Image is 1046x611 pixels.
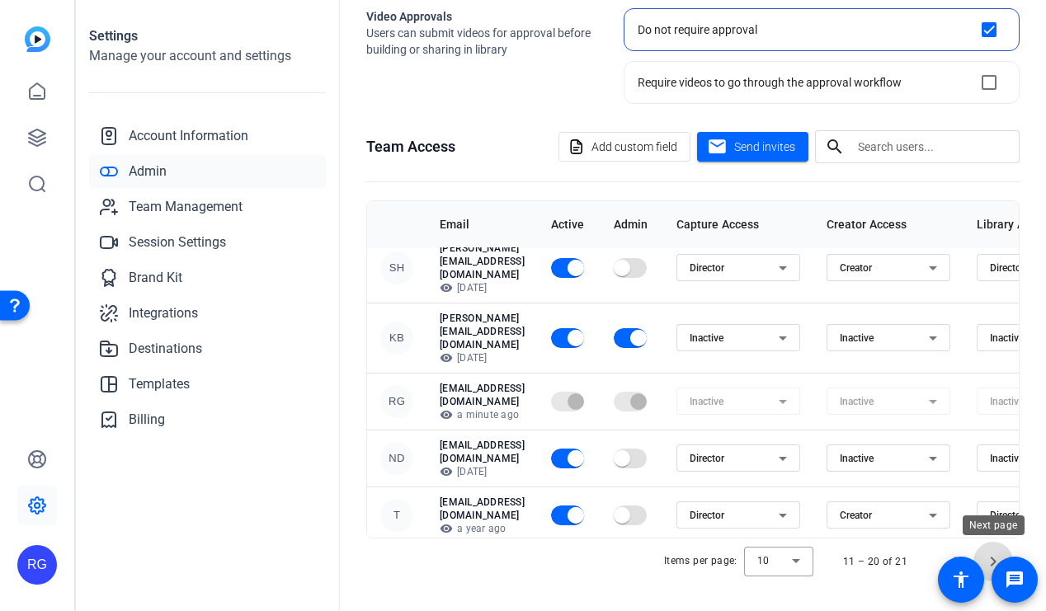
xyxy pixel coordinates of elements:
a: Templates [89,368,326,401]
p: [DATE] [440,351,525,364]
span: Admin [129,162,167,181]
a: Destinations [89,332,326,365]
a: Billing [89,403,326,436]
button: Add custom field [558,132,690,162]
span: Inactive [840,332,874,344]
mat-icon: visibility [440,351,453,364]
a: Admin [89,155,326,188]
span: Inactive [840,453,874,464]
div: Next page [963,515,1025,535]
h2: Video Approvals [366,8,597,25]
span: Inactive [990,332,1024,344]
mat-icon: visibility [440,281,453,294]
mat-icon: search [815,137,855,157]
a: Team Management [89,190,326,223]
th: Active [538,201,601,247]
span: Inactive [990,453,1024,464]
span: Creator [840,510,872,521]
a: Account Information [89,120,326,153]
span: Add custom field [591,131,677,162]
span: Director [690,262,724,274]
h1: Team Access [366,135,455,158]
span: Inactive [690,332,723,344]
span: Brand Kit [129,268,182,288]
button: Next page [973,542,1013,581]
button: Previous page [934,542,973,581]
p: [PERSON_NAME][EMAIL_ADDRESS][DOMAIN_NAME] [440,242,525,281]
div: T [380,499,413,532]
span: Director [690,453,724,464]
mat-icon: visibility [440,522,453,535]
span: Destinations [129,339,202,359]
span: Director [990,510,1025,521]
mat-icon: accessibility [951,570,971,590]
mat-icon: visibility [440,408,453,421]
p: [EMAIL_ADDRESS][DOMAIN_NAME] [440,496,525,522]
img: blue-gradient.svg [25,26,50,52]
div: ND [380,442,413,475]
div: Require videos to go through the approval workflow [638,74,902,91]
p: [EMAIL_ADDRESS][DOMAIN_NAME] [440,382,525,408]
span: Session Settings [129,233,226,252]
span: Creator [840,262,872,274]
div: RG [380,385,413,418]
th: Creator Access [813,201,964,247]
th: Email [426,201,538,247]
p: a minute ago [440,408,525,421]
div: Items per page: [664,552,737,569]
a: Session Settings [89,226,326,259]
span: Account Information [129,126,248,146]
p: a year ago [440,522,525,535]
th: Capture Access [663,201,813,247]
mat-icon: mail [707,137,728,157]
h1: Settings [89,26,326,46]
span: Billing [129,410,165,430]
div: KB [380,322,413,355]
span: Team Management [129,197,243,217]
div: Do not require approval [638,21,757,38]
p: [DATE] [440,465,525,478]
div: SH [380,251,413,284]
p: [EMAIL_ADDRESS][DOMAIN_NAME] [440,439,525,465]
div: 11 – 20 of 21 [843,553,907,570]
span: Integrations [129,303,198,323]
p: [DATE] [440,281,525,294]
span: Templates [129,374,190,394]
span: Director [990,262,1025,274]
h2: Manage your account and settings [89,46,326,66]
a: Brand Kit [89,261,326,294]
span: Send invites [734,139,795,156]
button: Send invites [697,132,808,162]
input: Search users... [858,137,1006,157]
mat-icon: message [1005,570,1025,590]
th: Admin [601,201,663,247]
p: [PERSON_NAME][EMAIL_ADDRESS][DOMAIN_NAME] [440,312,525,351]
a: Integrations [89,297,326,330]
span: Users can submit videos for approval before building or sharing in library [366,25,597,58]
div: RG [17,545,57,585]
span: Director [690,510,724,521]
mat-icon: visibility [440,465,453,478]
